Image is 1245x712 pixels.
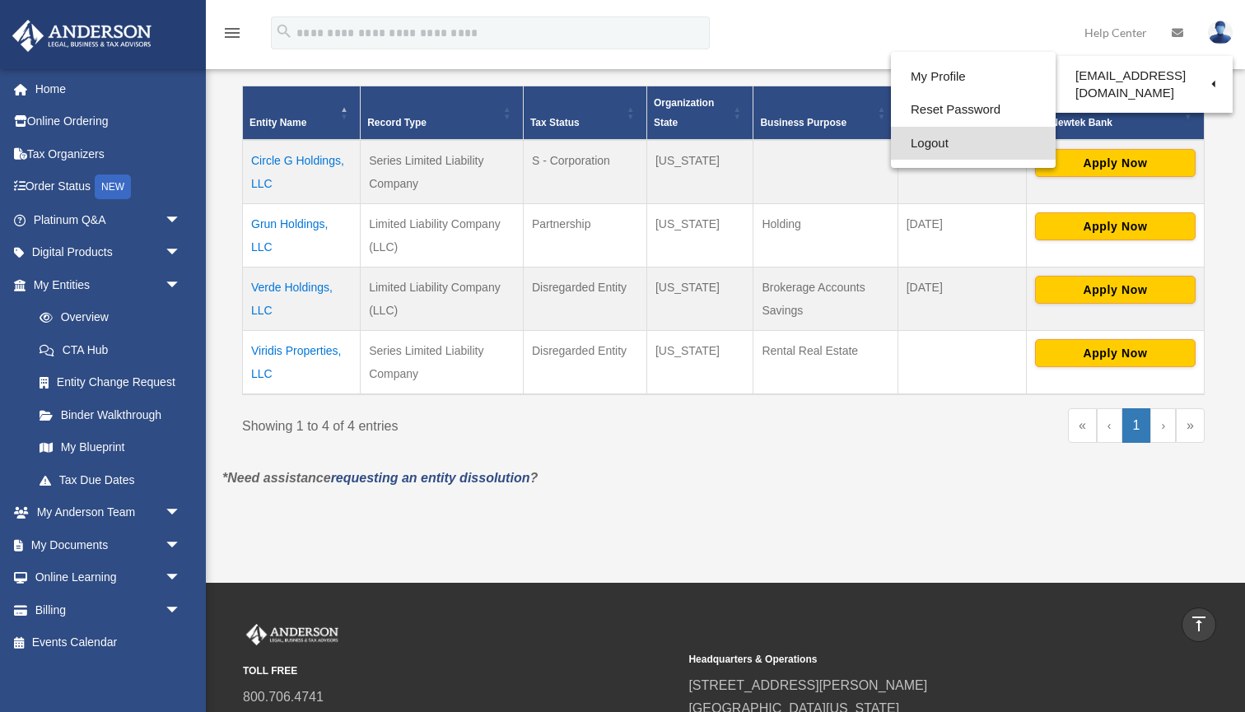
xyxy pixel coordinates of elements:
td: Brokerage Accounts Savings [753,268,898,331]
td: [US_STATE] [646,204,753,268]
td: [DATE] [898,204,1026,268]
td: Limited Liability Company (LLC) [361,204,524,268]
a: Entity Change Request [23,366,198,399]
div: NEW [95,175,131,199]
a: My Blueprint [23,431,198,464]
a: 800.706.4741 [243,690,324,704]
a: Next [1150,408,1176,443]
a: vertical_align_top [1182,607,1216,642]
span: Entity Name [249,117,306,128]
td: Disregarded Entity [523,268,646,331]
a: CTA Hub [23,333,198,366]
a: Order StatusNEW [12,170,206,204]
i: menu [222,23,242,43]
td: Disregarded Entity [523,331,646,395]
th: Try Newtek Bank : Activate to sort [1026,86,1204,141]
a: Online Learningarrow_drop_down [12,561,206,594]
a: My Entitiesarrow_drop_down [12,268,198,301]
td: [US_STATE] [646,140,753,204]
a: Home [12,72,206,105]
button: Apply Now [1035,339,1196,367]
a: My Documentsarrow_drop_down [12,528,206,561]
span: Tax Status [530,117,580,128]
a: Binder Walkthrough [23,398,198,431]
a: menu [222,29,242,43]
img: Anderson Advisors Platinum Portal [7,20,156,52]
i: vertical_align_top [1189,614,1209,634]
td: Verde Holdings, LLC [243,268,361,331]
a: Events Calendar [12,626,206,659]
td: Series Limited Liability Company [361,140,524,204]
a: [STREET_ADDRESS][PERSON_NAME] [688,678,927,692]
a: Tax Organizers [12,137,206,170]
a: Last [1176,408,1205,443]
span: arrow_drop_down [165,203,198,237]
span: arrow_drop_down [165,528,198,562]
a: Online Ordering [12,105,206,138]
span: Organization State [654,97,714,128]
a: My Profile [891,60,1056,94]
th: Organization State: Activate to sort [646,86,753,141]
a: Logout [891,127,1056,161]
button: Apply Now [1035,149,1196,177]
td: Limited Liability Company (LLC) [361,268,524,331]
td: Partnership [523,204,646,268]
small: TOLL FREE [243,663,677,680]
small: Headquarters & Operations [688,651,1122,668]
span: arrow_drop_down [165,561,198,595]
td: Series Limited Liability Company [361,331,524,395]
td: S - Corporation [523,140,646,204]
a: Overview [23,301,189,334]
img: Anderson Advisors Platinum Portal [243,624,342,645]
th: Record Type: Activate to sort [361,86,524,141]
button: Apply Now [1035,212,1196,240]
a: Tax Due Dates [23,463,198,496]
a: First [1068,408,1097,443]
span: arrow_drop_down [165,593,198,627]
a: 1 [1122,408,1151,443]
button: Apply Now [1035,276,1196,304]
em: *Need assistance ? [222,471,538,485]
td: Holding [753,204,898,268]
div: Showing 1 to 4 of 4 entries [242,408,711,438]
th: Tax Status: Activate to sort [523,86,646,141]
a: Digital Productsarrow_drop_down [12,236,206,269]
img: User Pic [1208,21,1233,44]
a: My Anderson Teamarrow_drop_down [12,496,206,529]
div: Try Newtek Bank [1033,113,1179,133]
span: Business Purpose [760,117,846,128]
th: Entity Name: Activate to invert sorting [243,86,361,141]
th: Business Purpose: Activate to sort [753,86,898,141]
span: Record Type [367,117,427,128]
a: Platinum Q&Aarrow_drop_down [12,203,206,236]
span: arrow_drop_down [165,268,198,302]
td: Grun Holdings, LLC [243,204,361,268]
a: Billingarrow_drop_down [12,593,206,626]
span: arrow_drop_down [165,236,198,270]
td: [DATE] [898,140,1026,204]
a: requesting an entity dissolution [331,471,530,485]
a: [EMAIL_ADDRESS][DOMAIN_NAME] [1056,60,1233,109]
a: Reset Password [891,93,1056,127]
td: Circle G Holdings, LLC [243,140,361,204]
td: [US_STATE] [646,331,753,395]
a: Previous [1097,408,1122,443]
i: search [275,22,293,40]
td: Viridis Properties, LLC [243,331,361,395]
td: [US_STATE] [646,268,753,331]
td: [DATE] [898,268,1026,331]
td: Rental Real Estate [753,331,898,395]
span: arrow_drop_down [165,496,198,530]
